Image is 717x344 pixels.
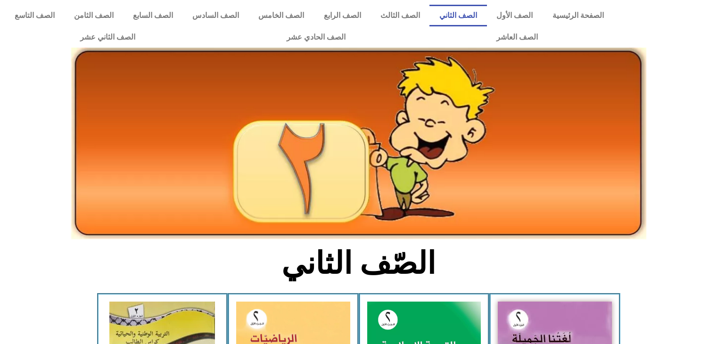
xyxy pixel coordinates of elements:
[421,26,613,48] a: الصف العاشر
[64,5,123,26] a: الصف الثامن
[371,5,429,26] a: الصف الثالث
[123,5,182,26] a: الصف السابع
[429,5,486,26] a: الصف الثاني
[314,5,371,26] a: الصف الرابع
[543,5,613,26] a: الصفحة الرئيسية
[5,26,211,48] a: الصف الثاني عشر
[5,5,64,26] a: الصف التاسع
[249,5,314,26] a: الصف الخامس
[183,5,249,26] a: الصف السادس
[487,5,543,26] a: الصف الأول
[203,245,514,282] h2: الصّف الثاني
[211,26,420,48] a: الصف الحادي عشر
